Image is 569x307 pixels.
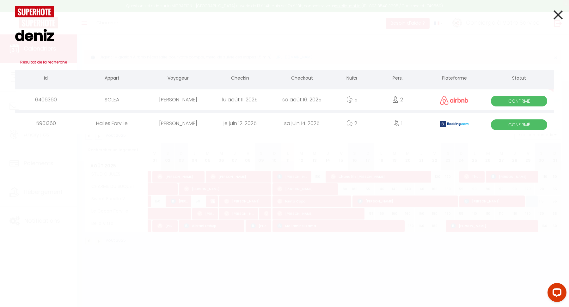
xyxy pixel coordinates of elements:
div: SOLEA [77,89,147,110]
div: Halles Forville [77,113,147,134]
div: 5 [333,89,371,110]
div: sa août 16. 2025 [271,89,333,110]
div: 2 [371,89,425,110]
span: Confirmé [491,119,547,130]
div: sa juin 14. 2025 [271,113,333,134]
div: 1 [371,113,425,134]
span: Confirmé [491,96,547,106]
div: je juin 12. 2025 [209,113,271,134]
iframe: LiveChat chat widget [542,280,569,307]
img: booking2.png [440,121,468,127]
div: 6406360 [15,89,77,110]
h3: Résultat de la recherche [15,55,554,70]
th: Id [15,70,77,88]
th: Checkin [209,70,271,88]
div: lu août 11. 2025 [209,89,271,110]
div: 5901360 [15,113,77,134]
div: 2 [333,113,371,134]
div: [PERSON_NAME] [147,89,209,110]
img: airbnb2.png [440,96,468,105]
th: Pers. [371,70,425,88]
input: Tapez pour rechercher... [15,17,554,55]
th: Voyageur [147,70,209,88]
th: Checkout [271,70,333,88]
div: [PERSON_NAME] [147,113,209,134]
th: Appart [77,70,147,88]
th: Plateforme [425,70,484,88]
th: Statut [484,70,554,88]
th: Nuits [333,70,371,88]
img: logo [15,6,54,17]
